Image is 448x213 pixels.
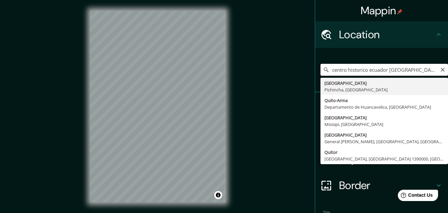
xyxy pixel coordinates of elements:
[315,146,448,172] div: Layout
[324,132,444,138] div: [GEOGRAPHIC_DATA]
[315,119,448,146] div: Style
[324,86,444,93] div: Pichincha, [GEOGRAPHIC_DATA]
[440,66,445,72] button: Clear
[397,9,403,14] img: pin-icon.png
[339,152,435,165] h4: Layout
[324,114,444,121] div: [GEOGRAPHIC_DATA]
[324,97,444,104] div: Quito-Arma
[320,64,448,76] input: Pick your city or area
[339,179,435,192] h4: Border
[339,28,435,41] h4: Location
[315,92,448,119] div: Pins
[90,11,225,202] canvas: Map
[324,156,444,162] div: [GEOGRAPHIC_DATA], [GEOGRAPHIC_DATA] 1390000, [GEOGRAPHIC_DATA]
[361,4,403,17] h4: Mappin
[315,172,448,199] div: Border
[324,121,444,128] div: Misisipi, [GEOGRAPHIC_DATA]
[389,187,441,206] iframe: Help widget launcher
[214,191,222,199] button: Toggle attribution
[324,149,444,156] div: Quitor
[324,104,444,110] div: Departamento de Huancavelica, [GEOGRAPHIC_DATA]
[315,21,448,48] div: Location
[324,138,444,145] div: General [PERSON_NAME], [GEOGRAPHIC_DATA], [GEOGRAPHIC_DATA]
[324,80,444,86] div: [GEOGRAPHIC_DATA]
